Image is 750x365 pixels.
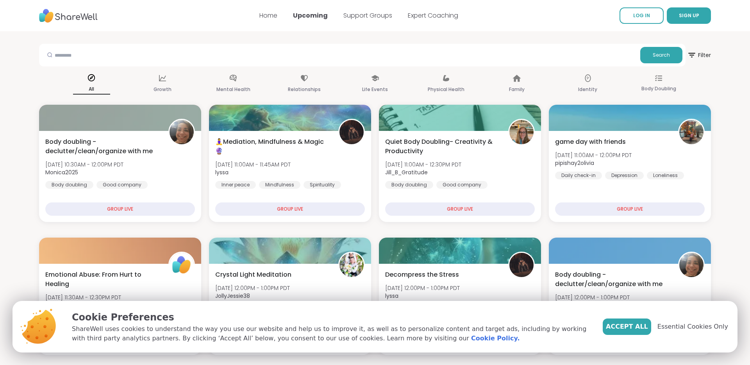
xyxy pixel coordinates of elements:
[343,11,392,20] a: Support Groups
[288,85,321,94] p: Relationships
[385,202,535,216] div: GROUP LIVE
[259,11,277,20] a: Home
[509,85,525,94] p: Family
[641,84,676,93] p: Body Doubling
[45,293,127,301] span: [DATE] 11:30AM - 12:30PM PDT
[679,253,704,277] img: Monica2025
[362,85,388,94] p: Life Events
[215,270,291,279] span: Crystal Light Meditation
[603,318,651,335] button: Accept All
[436,181,487,189] div: Good company
[72,324,590,343] p: ShareWell uses cookies to understand the way you use our website and help us to improve it, as we...
[216,85,250,94] p: Mental Health
[45,270,160,289] span: Emotional Abuse: From Hurt to Healing
[679,120,704,144] img: pipishay2olivia
[428,85,464,94] p: Physical Health
[687,46,711,64] span: Filter
[45,137,160,156] span: Body doubling - declutter/clean/organize with me
[73,84,110,95] p: All
[45,168,78,176] b: Monica2025
[555,270,670,289] span: Body doubling - declutter/clean/organize with me
[385,270,459,279] span: Decompress the Stress
[657,322,728,331] span: Essential Cookies Only
[385,292,398,300] b: lyssa
[633,12,650,19] span: LOG IN
[385,137,500,156] span: Quiet Body Doubling- Creativity & Productivity
[555,172,602,179] div: Daily check-in
[606,322,648,331] span: Accept All
[605,172,644,179] div: Depression
[640,47,682,63] button: Search
[170,120,194,144] img: Monica2025
[555,293,630,301] span: [DATE] 12:00PM - 1:00PM PDT
[667,7,711,24] button: SIGN UP
[647,172,684,179] div: Loneliness
[620,7,664,24] a: LOG IN
[215,202,365,216] div: GROUP LIVE
[215,292,250,300] b: JollyJessie38
[154,85,171,94] p: Growth
[555,159,594,167] b: pipishay2olivia
[385,161,461,168] span: [DATE] 11:00AM - 12:30PM PDT
[215,168,229,176] b: lyssa
[385,168,428,176] b: Jill_B_Gratitude
[509,253,534,277] img: lyssa
[304,181,341,189] div: Spirituality
[555,202,705,216] div: GROUP LIVE
[215,284,290,292] span: [DATE] 12:00PM - 1:00PM PDT
[408,11,458,20] a: Expert Coaching
[385,284,460,292] span: [DATE] 12:00PM - 1:00PM PDT
[555,137,626,147] span: game day with friends
[385,181,433,189] div: Body doubling
[259,181,300,189] div: Mindfulness
[509,120,534,144] img: Jill_B_Gratitude
[293,11,328,20] a: Upcoming
[339,120,364,144] img: lyssa
[215,137,330,156] span: 🧘‍♀️Mediation, Mindfulness & Magic 🔮
[653,52,670,59] span: Search
[679,12,699,19] span: SIGN UP
[555,151,632,159] span: [DATE] 11:00AM - 12:00PM PDT
[578,85,597,94] p: Identity
[45,181,93,189] div: Body doubling
[72,310,590,324] p: Cookie Preferences
[45,202,195,216] div: GROUP LIVE
[471,334,520,343] a: Cookie Policy.
[96,181,148,189] div: Good company
[339,253,364,277] img: JollyJessie38
[39,5,98,27] img: ShareWell Nav Logo
[45,161,123,168] span: [DATE] 10:30AM - 12:00PM PDT
[215,181,256,189] div: Inner peace
[687,44,711,66] button: Filter
[170,253,194,277] img: ShareWell
[215,161,291,168] span: [DATE] 11:00AM - 11:45AM PDT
